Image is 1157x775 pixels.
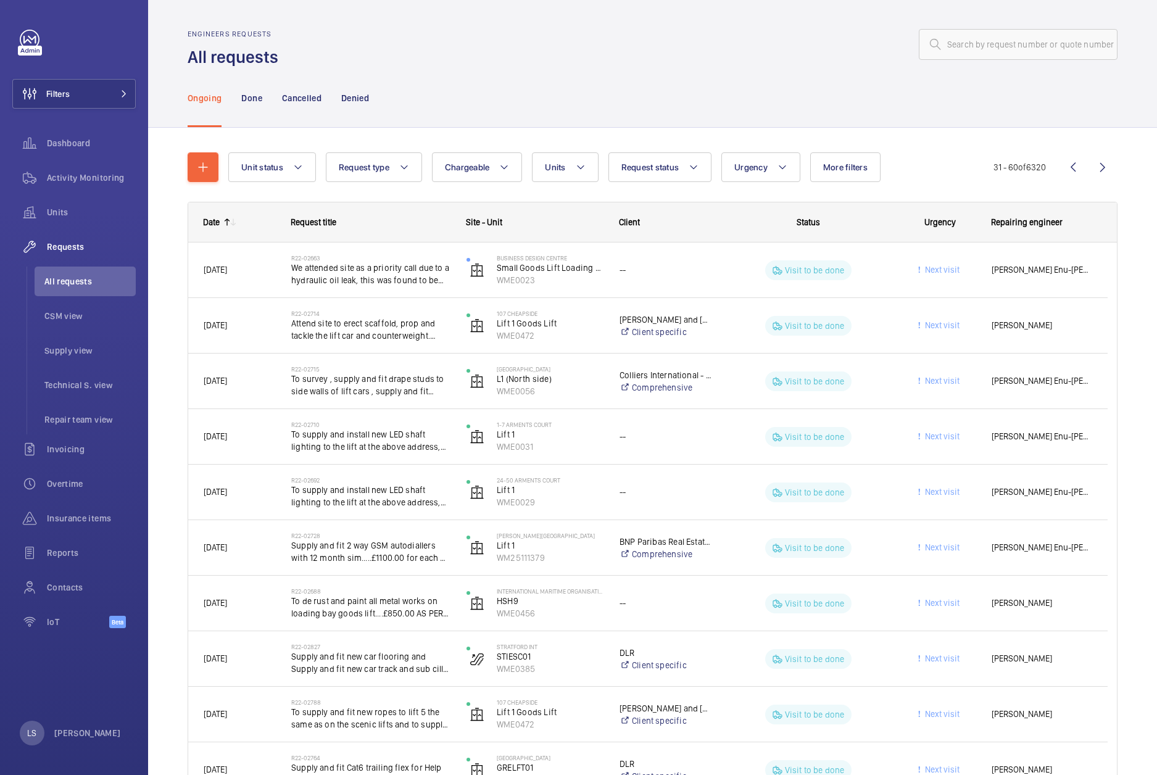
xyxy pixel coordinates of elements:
[188,30,286,38] h2: Engineers requests
[497,428,603,441] p: Lift 1
[923,598,960,608] span: Next visit
[27,727,36,739] p: LS
[291,650,450,675] span: Supply and fit new car flooring and Supply and fit new car track and sub cill - (THIS IS FOR [GEO...
[291,254,450,262] h2: R22-02663
[497,754,603,761] p: [GEOGRAPHIC_DATA]
[497,587,603,595] p: International Maritime Organisation
[992,374,1092,388] span: [PERSON_NAME] Enu-[PERSON_NAME]
[204,487,227,497] span: [DATE]
[923,265,960,275] span: Next visit
[620,485,713,499] div: --
[44,275,136,288] span: All requests
[785,431,845,443] p: Visit to be done
[923,320,960,330] span: Next visit
[620,758,713,770] p: DLR
[46,88,70,100] span: Filters
[470,485,484,500] img: elevator.svg
[44,310,136,322] span: CSM view
[203,217,220,227] div: Date
[470,263,484,278] img: elevator.svg
[923,431,960,441] span: Next visit
[919,29,1118,60] input: Search by request number or quote number
[797,217,820,227] span: Status
[470,541,484,555] img: elevator.svg
[785,653,845,665] p: Visit to be done
[991,217,1063,227] span: Repairing engineer
[204,653,227,663] span: [DATE]
[188,46,286,68] h1: All requests
[497,718,603,731] p: WME0472
[992,429,1092,444] span: [PERSON_NAME] Enu-[PERSON_NAME]
[466,217,502,227] span: Site - Unit
[734,162,768,172] span: Urgency
[497,254,603,262] p: Business Design Centre
[497,706,603,718] p: Lift 1 Goods Lift
[532,152,598,182] button: Units
[785,708,845,721] p: Visit to be done
[497,761,603,774] p: GRELFT01
[54,727,121,739] p: [PERSON_NAME]
[470,707,484,722] img: elevator.svg
[497,274,603,286] p: WME0023
[291,317,450,342] span: Attend site to erect scaffold, prop and tackle the lift car and counterweight. Remove counterweig...
[992,541,1092,555] span: [PERSON_NAME] Enu-[PERSON_NAME]
[339,162,389,172] span: Request type
[497,643,603,650] p: Stratford int
[291,310,450,317] h2: R22-02714
[47,512,136,524] span: Insurance items
[497,663,603,675] p: WME0385
[923,709,960,719] span: Next visit
[204,265,227,275] span: [DATE]
[620,429,713,444] div: --
[291,643,450,650] h2: R22-02827
[810,152,881,182] button: More filters
[923,542,960,552] span: Next visit
[497,421,603,428] p: 1-7 ARMENTS COURT
[291,421,450,428] h2: R22-02710
[47,172,136,184] span: Activity Monitoring
[47,137,136,149] span: Dashboard
[620,369,713,381] p: Colliers International - [PERSON_NAME]
[291,754,450,761] h2: R22-02764
[923,765,960,774] span: Next visit
[497,650,603,663] p: STIESC01
[993,163,1046,172] span: 31 - 60 6320
[721,152,800,182] button: Urgency
[923,376,960,386] span: Next visit
[204,542,227,552] span: [DATE]
[992,318,1092,333] span: [PERSON_NAME]
[470,652,484,666] img: escalator.svg
[992,485,1092,499] span: [PERSON_NAME] Enu-[PERSON_NAME]
[44,379,136,391] span: Technical S. view
[620,263,713,277] div: --
[291,532,450,539] h2: R22-02728
[785,375,845,387] p: Visit to be done
[497,365,603,373] p: [GEOGRAPHIC_DATA]
[204,320,227,330] span: [DATE]
[924,217,956,227] span: Urgency
[497,698,603,706] p: 107 Cheapside
[497,476,603,484] p: 24-50 ARMENTS COURT
[291,706,450,731] span: To supply and fit new ropes to lift 5 the same as on the scenic lifts and to supply and fit a new...
[620,313,713,326] p: [PERSON_NAME] and [PERSON_NAME] 107 Cheapside
[47,581,136,594] span: Contacts
[204,598,227,608] span: [DATE]
[620,647,713,659] p: DLR
[470,374,484,389] img: elevator.svg
[282,92,321,104] p: Cancelled
[497,496,603,508] p: WME0029
[785,320,845,332] p: Visit to be done
[204,431,227,441] span: [DATE]
[12,79,136,109] button: Filters
[620,326,713,338] a: Client specific
[445,162,490,172] span: Chargeable
[620,715,713,727] a: Client specific
[470,429,484,444] img: elevator.svg
[620,702,713,715] p: [PERSON_NAME] and [PERSON_NAME] 107 Cheapside
[497,329,603,342] p: WME0472
[204,376,227,386] span: [DATE]
[47,478,136,490] span: Overtime
[291,217,336,227] span: Request title
[241,162,283,172] span: Unit status
[619,217,640,227] span: Client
